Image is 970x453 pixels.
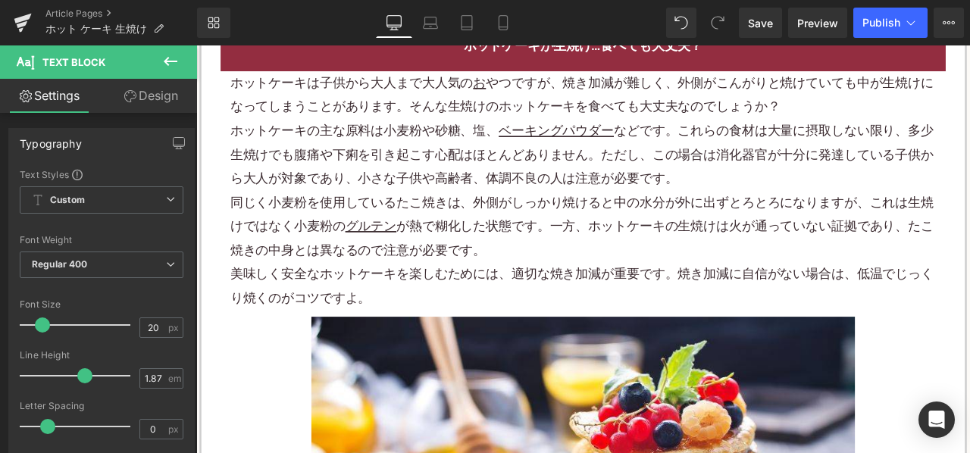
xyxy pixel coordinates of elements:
[376,8,412,38] a: Desktop
[40,30,877,87] p: ホットケーキは子供から大人まで大人気の やつですが、焼き加減が難しく、外側がこんがりと焼けていても中が生焼けになってしまうことがあります。そんな生焼けのホットケーキを食べても大丈夫なのでしょうか？
[449,8,485,38] a: Tablet
[412,8,449,38] a: Laptop
[748,15,773,31] span: Save
[20,401,183,411] div: Letter Spacing
[40,257,877,314] p: 美味しく安全なホットケーキを楽しむためには、適切な焼き加減が重要です。焼き加減に自信がない場合は、低温でじっくり焼くのがコツですよ。
[50,194,85,207] b: Custom
[177,205,237,223] a: グルテン
[42,56,105,68] span: Text Block
[328,35,343,53] a: お
[20,235,183,245] div: Font Weight
[797,15,838,31] span: Preview
[45,23,147,35] span: ホット ケーキ 生焼け
[702,8,733,38] button: Redo
[168,424,181,434] span: px
[32,258,88,270] b: Regular 400
[283,92,313,110] a: 砂糖
[788,8,847,38] a: Preview
[45,8,197,20] a: Article Pages
[40,172,877,257] p: 同じく小麦粉を使用しているたこ焼きは、外側がしっかり焼けると中の水分が外に出ずとろとろになりますが、これは生焼けではなく小麦粉の が熱で糊化した状態です。一方、ホットケーキの生焼けは火が通ってい...
[168,373,181,383] span: em
[168,323,181,333] span: px
[20,299,183,310] div: Font Size
[20,350,183,361] div: Line Height
[918,401,955,438] div: Open Intercom Messenger
[20,168,183,180] div: Text Styles
[40,87,877,172] p: ホットケーキの主な原料は小麦粉や 、塩、 などです。これらの食材は大量に摂取しない限り、多少生焼けでも腹痛や下痢を引き起こす心配はほとんどありません。ただし、この場合は消化器官が十分に発達してい...
[862,17,900,29] span: Publish
[102,79,200,113] a: Design
[197,8,230,38] a: New Library
[358,92,495,110] a: ベーキングパウダー
[666,8,696,38] button: Undo
[20,129,82,150] div: Typography
[485,8,521,38] a: Mobile
[853,8,928,38] button: Publish
[934,8,964,38] button: More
